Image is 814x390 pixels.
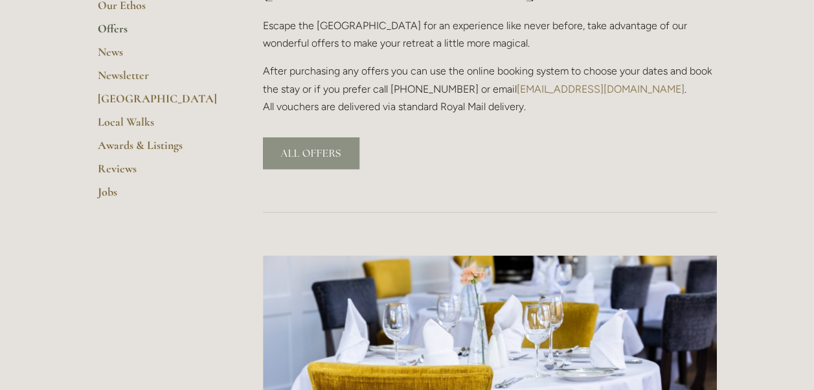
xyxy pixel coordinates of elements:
a: ALL OFFERS [263,137,359,169]
a: Offers [98,21,221,45]
a: Local Walks [98,115,221,138]
a: [GEOGRAPHIC_DATA] [98,91,221,115]
p: After purchasing any offers you can use the online booking system to choose your dates and book t... [263,62,717,115]
a: Newsletter [98,68,221,91]
a: Awards & Listings [98,138,221,161]
a: [EMAIL_ADDRESS][DOMAIN_NAME] [517,83,684,95]
a: Reviews [98,161,221,185]
p: Escape the [GEOGRAPHIC_DATA] for an experience like never before, take advantage of our wonderful... [263,17,717,52]
a: Jobs [98,185,221,208]
a: News [98,45,221,68]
